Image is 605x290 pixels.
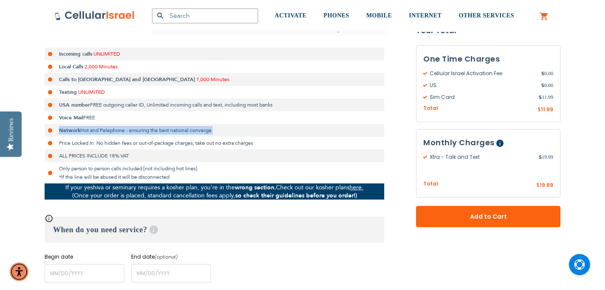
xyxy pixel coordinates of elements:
span: 0.00 [541,82,553,89]
span: Sim Card [423,93,539,101]
img: Cellular Israel Logo [54,11,135,21]
strong: wrong section. [235,183,276,191]
span: UNLIMITED [78,89,105,96]
span: 19.99 [539,153,553,161]
strong: Texting [59,89,77,96]
span: 11.99 [539,93,553,101]
span: FREE [83,114,95,121]
span: OTHER SERVICES [459,12,514,19]
i: (optional) [155,253,178,260]
h3: One Time Charges [423,53,553,65]
li: Only person to person calls included [not including hot lines] *If the line will be abused it wil... [45,162,384,183]
span: $ [537,106,541,114]
strong: Incoming calls [59,51,92,57]
span: Add to Cart [444,212,532,221]
span: 2,000 Minutes [84,63,118,70]
div: Reviews [7,118,15,141]
button: Add to Cart [416,206,560,227]
p: If your yeshiva or seminary requires a kosher plan, you’re in the Check out our kosher plans (Onc... [45,183,384,200]
span: 11.99 [541,106,553,113]
strong: so check their guidelines before you order!) [235,191,357,200]
div: Accessibility Menu [10,262,28,281]
span: 1,000 Minutes [196,76,229,83]
strong: Local Calls [59,63,83,70]
strong: Calls to [GEOGRAPHIC_DATA] and [GEOGRAPHIC_DATA] [59,76,195,83]
strong: USA number [59,101,90,108]
input: Search [152,8,258,23]
span: FREE outgoing caller ID, Unlimited incoming calls and text, including most banks [90,101,273,108]
span: Cellular Israel Activation Fee [423,70,541,77]
span: Xtra - Talk and Text [423,153,539,161]
strong: Voice Mail [59,114,83,121]
span: 19.99 [540,181,553,189]
span: US [423,82,541,89]
a: here. [349,183,363,191]
span: Hot and Pelephone - ensuring the best national converge [80,127,211,134]
strong: Network [59,127,80,134]
span: $ [541,70,544,77]
input: MM/DD/YYYY [45,264,124,282]
span: 0.00 [541,70,553,77]
span: INTERNET [409,12,442,19]
span: $ [541,82,544,89]
h3: When do you need service? [45,217,384,243]
span: UNLIMITED [93,51,120,57]
span: $ [536,182,540,189]
span: PHONES [324,12,349,19]
span: $ [539,93,542,101]
label: Begin date [45,253,124,261]
input: MM/DD/YYYY [131,264,211,282]
span: $ [539,153,542,161]
span: MOBILE [366,12,392,19]
span: ACTIVATE [275,12,307,19]
label: End date [131,253,211,261]
span: Help [496,140,504,147]
span: Total [423,180,438,188]
span: Total [423,104,438,113]
span: Help [149,225,158,234]
span: Monthly Charges [423,137,495,148]
li: Price Locked In: No hidden fees or out-of-package charges, take out no extra charges [45,137,384,149]
li: ALL PRICES INCLUDE 18% VAT [45,149,384,162]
